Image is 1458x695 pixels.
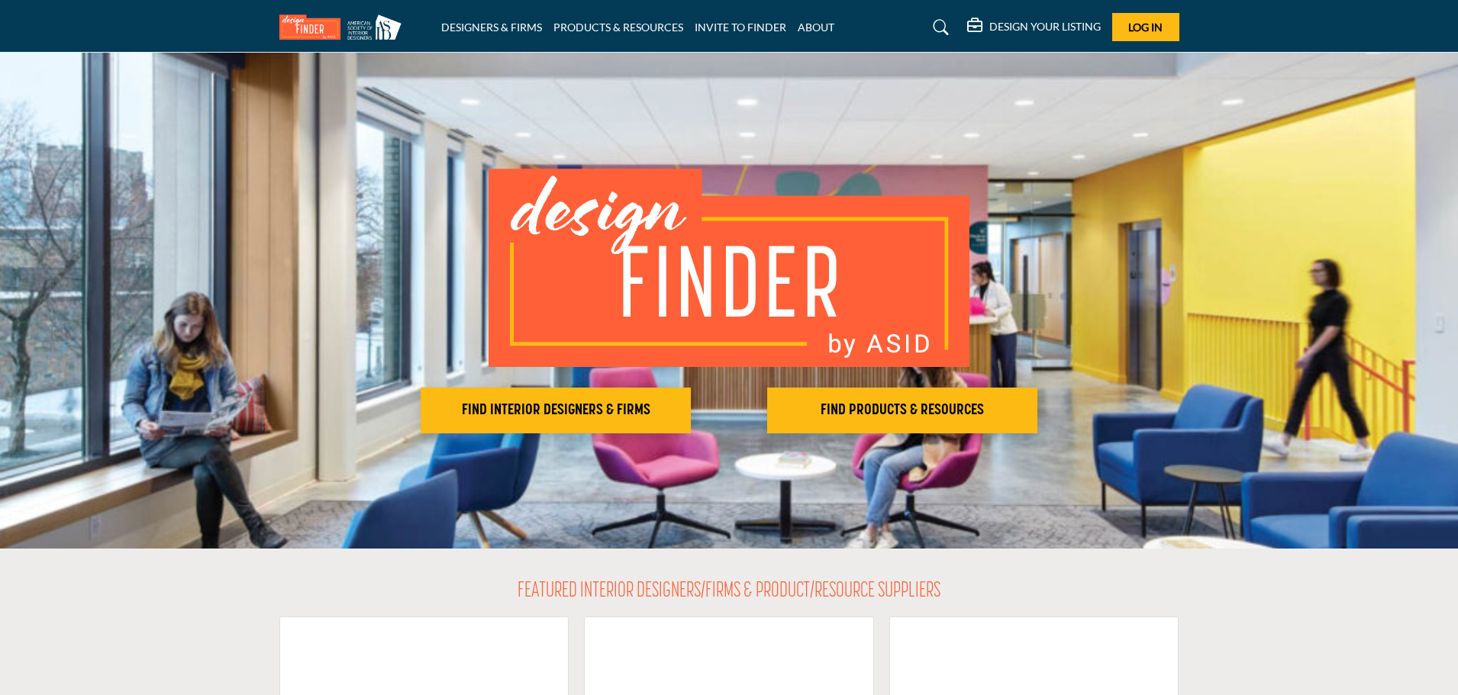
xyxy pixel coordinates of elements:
[518,579,940,605] h2: FEATURED INTERIOR DESIGNERS/FIRMS & PRODUCT/RESOURCE SUPPLIERS
[441,21,542,34] a: DESIGNERS & FIRMS
[798,21,834,34] a: ABOUT
[489,169,969,367] img: image
[989,20,1101,34] h5: DESIGN YOUR LISTING
[918,15,959,40] a: Search
[425,401,686,420] h2: FIND INTERIOR DESIGNERS & FIRMS
[767,388,1037,433] button: FIND PRODUCTS & RESOURCES
[553,21,683,34] a: PRODUCTS & RESOURCES
[1112,13,1179,41] button: Log In
[695,21,786,34] a: INVITE TO FINDER
[1128,21,1163,34] span: Log In
[279,14,409,40] img: Site Logo
[421,388,691,433] button: FIND INTERIOR DESIGNERS & FIRMS
[772,401,1033,420] h2: FIND PRODUCTS & RESOURCES
[967,18,1101,37] div: DESIGN YOUR LISTING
